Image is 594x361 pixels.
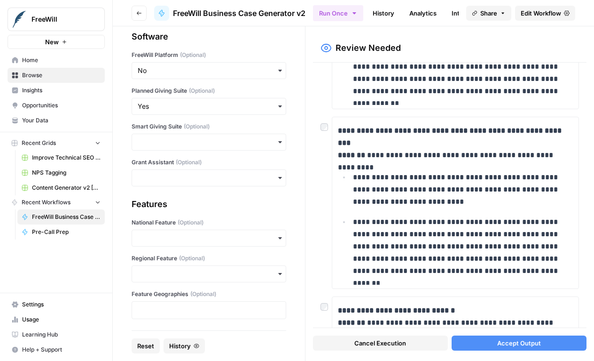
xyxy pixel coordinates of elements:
button: Share [466,6,511,21]
span: Pre-Call Prep [32,228,101,236]
div: Features [132,198,286,211]
span: (Optional) [190,290,216,298]
span: Browse [22,71,101,80]
div: Software [132,30,286,43]
span: Reset [137,341,154,351]
span: Recent Workflows [22,198,70,207]
span: (Optional) [189,87,215,95]
a: Insights [8,83,105,98]
span: Edit Workflow [521,8,561,18]
a: Home [8,53,105,68]
a: FreeWill Business Case Generator v2 [154,6,305,21]
a: Opportunities [8,98,105,113]
span: (Optional) [178,218,203,227]
a: Settings [8,297,105,312]
button: New [8,35,105,49]
button: Workspace: FreeWill [8,8,105,31]
span: Settings [22,300,101,309]
button: History [164,338,205,353]
span: Improve Technical SEO for Page [32,153,101,162]
a: Improve Technical SEO for Page [17,150,105,165]
a: Analytics [404,6,442,21]
a: Your Data [8,113,105,128]
a: Pre-Call Prep [17,225,105,240]
a: Browse [8,68,105,83]
a: Integrate [446,6,485,21]
span: Content Generator v2 [DRAFT] Test [32,184,101,192]
span: New [45,37,59,47]
span: Learning Hub [22,330,101,339]
label: National Feature [132,218,286,227]
span: (Optional) [184,122,210,131]
span: Your Data [22,116,101,125]
a: NPS Tagging [17,165,105,180]
button: Help + Support [8,342,105,357]
a: Learning Hub [8,327,105,342]
span: (Optional) [176,158,202,167]
span: Opportunities [22,101,101,110]
span: Accept Output [497,338,541,348]
h2: Review Needed [336,41,401,55]
button: Reset [132,338,160,353]
span: Usage [22,315,101,324]
span: FreeWill Business Case Generator v2 [32,213,101,221]
span: Home [22,56,101,64]
button: Recent Grids [8,136,105,150]
span: (Optional) [179,254,205,263]
a: History [367,6,400,21]
label: Smart Giving Suite [132,122,286,131]
button: Run Once [313,5,363,21]
span: FreeWill [31,15,88,24]
label: FreeWill Platform [132,51,286,59]
span: Share [480,8,497,18]
button: Cancel Execution [313,336,448,351]
button: Recent Workflows [8,195,105,209]
span: History [169,341,191,351]
span: (Optional) [180,51,206,59]
span: Cancel Execution [354,338,406,348]
label: Regional Feature [132,254,286,263]
span: Recent Grids [22,139,56,147]
span: Help + Support [22,345,101,354]
img: FreeWill Logo [11,11,28,28]
a: Edit Workflow [515,6,575,21]
label: Planned Giving Suite [132,87,286,95]
input: Yes [138,102,280,111]
a: Content Generator v2 [DRAFT] Test [17,180,105,195]
a: FreeWill Business Case Generator v2 [17,209,105,225]
span: NPS Tagging [32,168,101,177]
label: Grant Assistant [132,158,286,167]
span: Insights [22,86,101,95]
button: Accept Output [452,336,586,351]
label: Feature Geographies [132,290,286,298]
span: FreeWill Business Case Generator v2 [173,8,305,19]
a: Usage [8,312,105,327]
input: No [138,66,280,75]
